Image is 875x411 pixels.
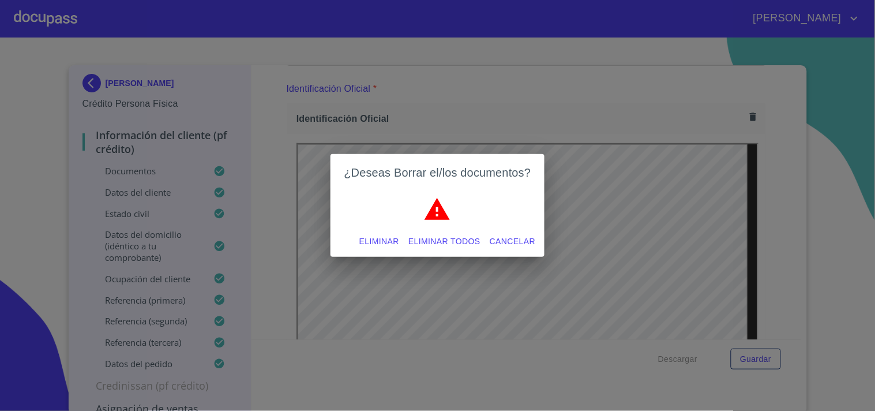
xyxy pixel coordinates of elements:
button: Eliminar todos [404,231,485,252]
button: Eliminar [355,231,404,252]
span: Eliminar [359,234,399,249]
span: Eliminar todos [408,234,480,249]
button: Cancelar [485,231,540,252]
h2: ¿Deseas Borrar el/los documentos? [344,163,531,182]
span: Cancelar [490,234,535,249]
